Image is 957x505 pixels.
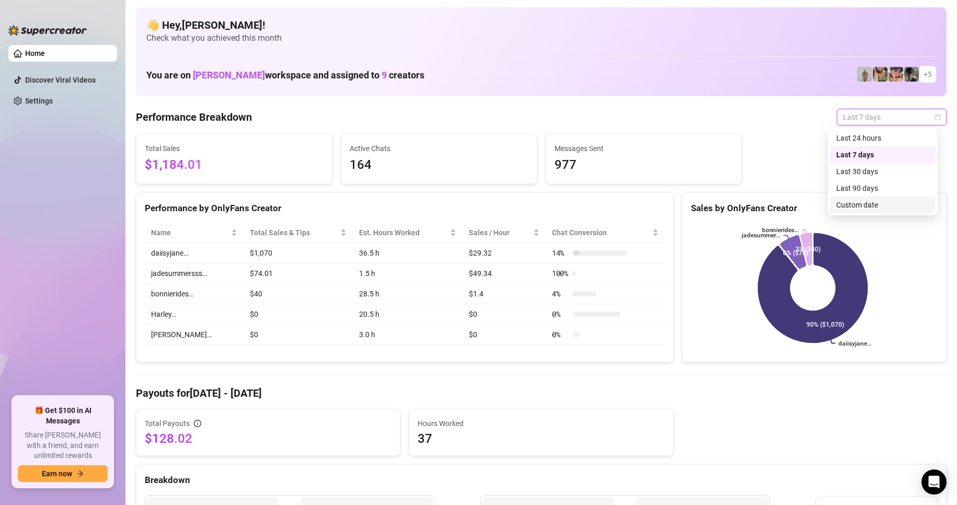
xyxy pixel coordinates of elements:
td: $40 [244,284,353,304]
td: 36.5 h [353,243,463,263]
span: Sales / Hour [469,227,531,238]
img: bonnierides [889,67,903,82]
td: $0 [463,325,546,345]
span: 0 % [552,329,569,340]
td: 3.0 h [353,325,463,345]
td: $1,070 [244,243,353,263]
td: 1.5 h [353,263,463,284]
span: $1,184.01 [145,155,324,175]
div: Last 24 hours [830,130,936,146]
img: daiisyjane [904,67,919,82]
th: Chat Conversion [546,223,665,243]
span: 0 % [552,308,569,320]
span: 100 % [552,268,569,279]
td: $29.32 [463,243,546,263]
td: [PERSON_NAME]… [145,325,244,345]
div: Last 30 days [830,163,936,180]
td: $49.34 [463,263,546,284]
div: Last 90 days [830,180,936,197]
span: [PERSON_NAME] [193,70,265,81]
span: 164 [350,155,528,175]
div: Last 24 hours [836,132,929,144]
h4: Performance Breakdown [136,110,252,124]
span: Check what you achieved this month [146,32,936,44]
div: Last 30 days [836,166,929,177]
h4: Payouts for [DATE] - [DATE] [136,386,947,400]
td: daiisyjane… [145,243,244,263]
span: Hours Worked [418,418,664,429]
span: Earn now [42,469,72,478]
span: 9 [382,70,387,81]
span: Total Sales & Tips [250,227,338,238]
td: $0 [463,304,546,325]
div: Custom date [830,197,936,213]
img: logo-BBDzfeDw.svg [8,25,87,36]
span: info-circle [194,420,201,427]
td: $0 [244,304,353,325]
div: Breakdown [145,473,938,487]
div: Last 7 days [830,146,936,163]
span: + 5 [924,68,932,80]
th: Total Sales & Tips [244,223,353,243]
span: $128.02 [145,430,391,447]
td: jadesummersss… [145,263,244,284]
img: dreamsofleana [873,67,887,82]
span: 4 % [552,288,569,300]
span: 37 [418,430,664,447]
span: 🎁 Get $100 in AI Messages [18,406,108,426]
span: Total Sales [145,143,324,154]
div: Last 90 days [836,182,929,194]
th: Sales / Hour [463,223,546,243]
text: jadesummer... [741,232,780,239]
span: Name [151,227,229,238]
button: Earn nowarrow-right [18,465,108,482]
td: Harley… [145,304,244,325]
h4: 👋 Hey, [PERSON_NAME] ! [146,18,936,32]
span: Total Payouts [145,418,190,429]
div: Custom date [836,199,929,211]
td: 28.5 h [353,284,463,304]
span: Active Chats [350,143,528,154]
span: arrow-right [76,470,84,477]
a: Home [25,49,45,58]
td: $1.4 [463,284,546,304]
th: Name [145,223,244,243]
td: $74.01 [244,263,353,284]
span: Chat Conversion [552,227,650,238]
span: Messages Sent [555,143,733,154]
text: daiisyjane… [839,340,872,347]
span: 977 [555,155,733,175]
div: Performance by OnlyFans Creator [145,201,665,215]
span: 14 % [552,247,569,259]
a: Settings [25,97,53,105]
text: bonnierides… [762,226,799,234]
td: 20.5 h [353,304,463,325]
span: Last 7 days [843,109,940,125]
div: Est. Hours Worked [359,227,448,238]
span: Share [PERSON_NAME] with a friend, and earn unlimited rewards [18,430,108,461]
a: Discover Viral Videos [25,76,96,84]
div: Sales by OnlyFans Creator [691,201,938,215]
h1: You are on workspace and assigned to creators [146,70,424,81]
div: Last 7 days [836,149,929,160]
img: Barbi [857,67,872,82]
td: $0 [244,325,353,345]
span: calendar [935,114,941,120]
td: bonnierides… [145,284,244,304]
div: Open Intercom Messenger [921,469,947,495]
